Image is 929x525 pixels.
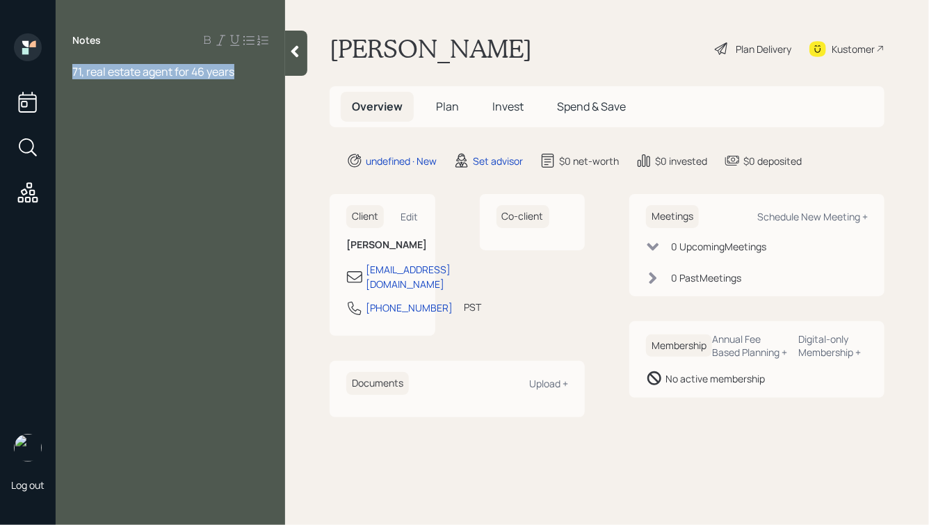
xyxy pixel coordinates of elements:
h6: Client [346,205,384,228]
div: Log out [11,478,45,492]
div: 0 Past Meeting s [671,270,741,285]
span: Spend & Save [557,99,626,114]
h6: Membership [646,334,712,357]
div: $0 deposited [743,154,802,168]
h6: Co-client [496,205,549,228]
h6: Meetings [646,205,699,228]
div: No active membership [665,371,765,386]
div: $0 invested [655,154,707,168]
div: Edit [401,210,419,223]
span: Invest [492,99,524,114]
h6: [PERSON_NAME] [346,239,419,251]
img: hunter_neumayer.jpg [14,434,42,462]
div: PST [464,300,481,314]
div: undefined · New [366,154,437,168]
span: 71, real estate agent for 46 years [72,64,234,79]
h1: [PERSON_NAME] [330,33,532,64]
div: [EMAIL_ADDRESS][DOMAIN_NAME] [366,262,451,291]
span: Overview [352,99,403,114]
div: 0 Upcoming Meeting s [671,239,766,254]
div: Upload + [529,377,568,390]
div: $0 net-worth [559,154,619,168]
h6: Documents [346,372,409,395]
div: Digital-only Membership + [799,332,868,359]
div: Schedule New Meeting + [757,210,868,223]
div: Plan Delivery [736,42,791,56]
div: Annual Fee Based Planning + [712,332,788,359]
span: Plan [436,99,459,114]
label: Notes [72,33,101,47]
div: Kustomer [832,42,875,56]
div: [PHONE_NUMBER] [366,300,453,315]
div: Set advisor [473,154,523,168]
